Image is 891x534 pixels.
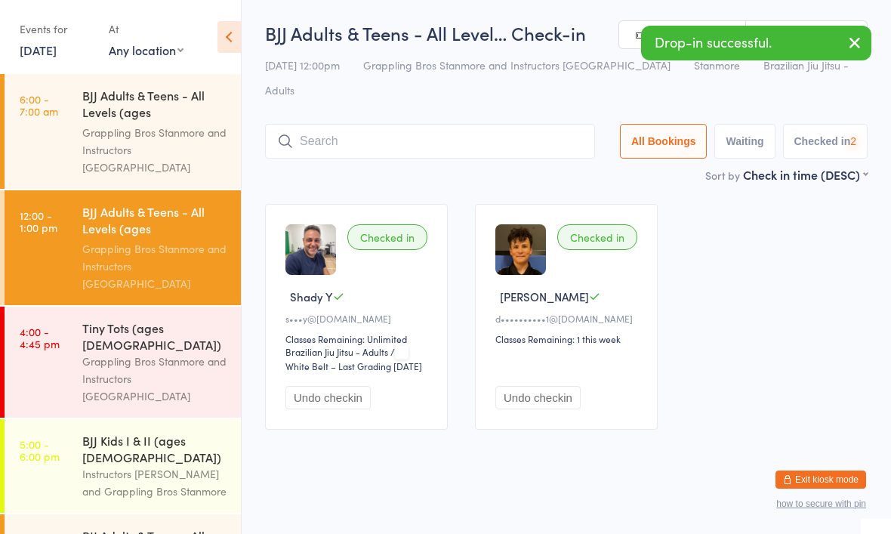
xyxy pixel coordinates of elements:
[705,168,740,183] label: Sort by
[285,332,432,345] div: Classes Remaining: Unlimited
[495,386,581,409] button: Undo checkin
[265,20,868,45] h2: BJJ Adults & Teens - All Level… Check-in
[641,26,871,60] div: Drop-in successful.
[82,432,228,465] div: BJJ Kids I & II (ages [DEMOGRAPHIC_DATA])
[285,312,432,325] div: s•••y@[DOMAIN_NAME]
[495,224,546,275] img: image1746793806.png
[714,124,775,159] button: Waiting
[5,419,241,513] a: 5:00 -6:00 pmBJJ Kids I & II (ages [DEMOGRAPHIC_DATA])Instructors [PERSON_NAME] and Grappling Bro...
[5,307,241,418] a: 4:00 -4:45 pmTiny Tots (ages [DEMOGRAPHIC_DATA])Grappling Bros Stanmore and Instructors [GEOGRAPH...
[82,319,228,353] div: Tiny Tots (ages [DEMOGRAPHIC_DATA])
[290,289,333,304] span: Shady Y
[82,203,228,240] div: BJJ Adults & Teens - All Levels (ages [DEMOGRAPHIC_DATA]+)
[109,17,183,42] div: At
[500,289,589,304] span: [PERSON_NAME]
[783,124,868,159] button: Checked in2
[20,93,58,117] time: 6:00 - 7:00 am
[82,87,228,124] div: BJJ Adults & Teens - All Levels (ages [DEMOGRAPHIC_DATA]+)
[82,465,228,500] div: Instructors [PERSON_NAME] and Grappling Bros Stanmore
[557,224,637,250] div: Checked in
[495,332,642,345] div: Classes Remaining: 1 this week
[285,224,336,275] img: image1746432573.png
[776,499,866,509] button: how to secure with pin
[285,345,388,358] div: Brazilian Jiu Jitsu - Adults
[620,124,708,159] button: All Bookings
[5,74,241,189] a: 6:00 -7:00 amBJJ Adults & Teens - All Levels (ages [DEMOGRAPHIC_DATA]+)Grappling Bros Stanmore an...
[265,124,595,159] input: Search
[20,17,94,42] div: Events for
[850,135,856,147] div: 2
[495,312,642,325] div: d••••••••••1@[DOMAIN_NAME]
[265,57,340,73] span: [DATE] 12:00pm
[82,353,228,405] div: Grappling Bros Stanmore and Instructors [GEOGRAPHIC_DATA]
[20,209,57,233] time: 12:00 - 1:00 pm
[20,326,60,350] time: 4:00 - 4:45 pm
[363,57,671,73] span: Grappling Bros Stanmore and Instructors [GEOGRAPHIC_DATA]
[347,224,427,250] div: Checked in
[20,42,57,58] a: [DATE]
[775,471,866,489] button: Exit kiosk mode
[694,57,740,73] span: Stanmore
[20,438,60,462] time: 5:00 - 6:00 pm
[285,386,371,409] button: Undo checkin
[82,124,228,176] div: Grappling Bros Stanmore and Instructors [GEOGRAPHIC_DATA]
[109,42,183,58] div: Any location
[82,240,228,292] div: Grappling Bros Stanmore and Instructors [GEOGRAPHIC_DATA]
[743,166,868,183] div: Check in time (DESC)
[5,190,241,305] a: 12:00 -1:00 pmBJJ Adults & Teens - All Levels (ages [DEMOGRAPHIC_DATA]+)Grappling Bros Stanmore a...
